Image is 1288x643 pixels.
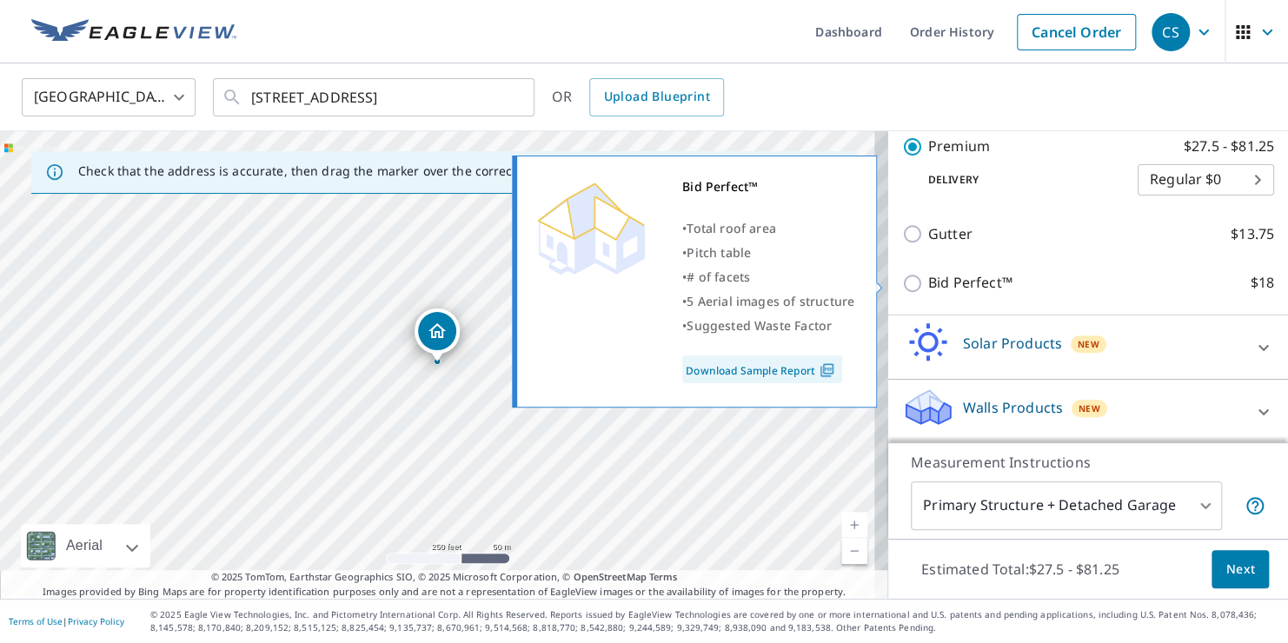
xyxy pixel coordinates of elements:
[1152,13,1190,51] div: CS
[902,172,1138,188] p: Delivery
[1245,495,1265,516] span: Your report will include the primary structure and a detached garage if one exists.
[1184,136,1274,157] p: $27.5 - $81.25
[22,73,196,122] div: [GEOGRAPHIC_DATA]
[907,550,1133,588] p: Estimated Total: $27.5 - $81.25
[9,615,63,627] a: Terms of Use
[841,538,867,564] a: Current Level 17, Zoom Out
[963,333,1062,354] p: Solar Products
[1017,14,1136,50] a: Cancel Order
[682,216,854,241] div: •
[911,452,1265,473] p: Measurement Instructions
[1078,337,1099,351] span: New
[68,615,124,627] a: Privacy Policy
[573,570,646,583] a: OpenStreetMap
[682,265,854,289] div: •
[61,524,108,567] div: Aerial
[150,608,1279,634] p: © 2025 Eagle View Technologies, Inc. and Pictometry International Corp. All Rights Reserved. Repo...
[841,512,867,538] a: Current Level 17, Zoom In
[1138,156,1274,204] div: Regular $0
[687,317,832,334] span: Suggested Waste Factor
[682,241,854,265] div: •
[928,272,1012,294] p: Bid Perfect™
[682,289,854,314] div: •
[682,355,842,383] a: Download Sample Report
[682,175,854,199] div: Bid Perfect™
[415,308,460,362] div: Dropped pin, building 1, Residential property, 4 Valley View St Morristown, NJ 07960
[552,78,724,116] div: OR
[251,73,499,122] input: Search by address or latitude-longitude
[1225,559,1255,580] span: Next
[687,268,750,285] span: # of facets
[78,163,579,179] p: Check that the address is accurate, then drag the marker over the correct structure.
[21,524,150,567] div: Aerial
[9,616,124,626] p: |
[687,293,854,309] span: 5 Aerial images of structure
[649,570,678,583] a: Terms
[928,136,990,157] p: Premium
[687,220,776,236] span: Total roof area
[530,175,652,279] img: Premium
[902,387,1274,436] div: Walls ProductsNew
[911,481,1222,530] div: Primary Structure + Detached Garage
[211,570,678,585] span: © 2025 TomTom, Earthstar Geographics SIO, © 2025 Microsoft Corporation, ©
[589,78,723,116] a: Upload Blueprint
[815,362,839,378] img: Pdf Icon
[1251,272,1274,294] p: $18
[687,244,751,261] span: Pitch table
[1212,550,1269,589] button: Next
[902,322,1274,372] div: Solar ProductsNew
[928,223,973,245] p: Gutter
[682,314,854,338] div: •
[1231,223,1274,245] p: $13.75
[1079,401,1100,415] span: New
[963,397,1063,418] p: Walls Products
[31,19,236,45] img: EV Logo
[603,86,709,108] span: Upload Blueprint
